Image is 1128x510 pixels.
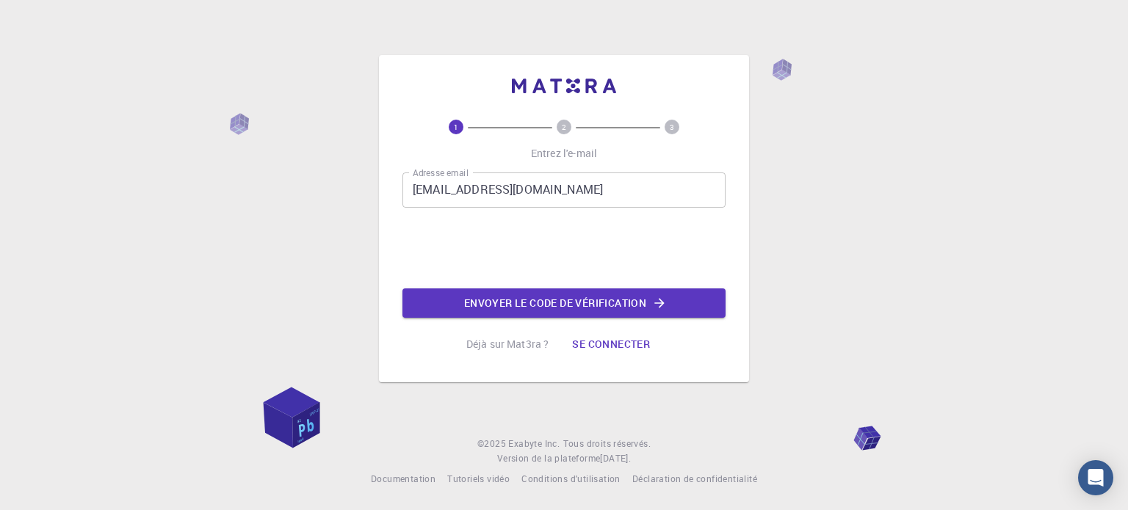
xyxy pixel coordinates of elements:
font: Version de la plateforme [497,452,601,464]
font: Se connecter [572,337,650,351]
a: Exabyte Inc. [508,437,560,451]
font: [DATE] [600,452,628,464]
font: Entrez l'e-mail [531,146,597,160]
font: Tutoriels vidéo [447,473,510,484]
a: Documentation [371,472,435,487]
font: Tous droits réservés. [563,437,651,449]
font: Adresse email [413,167,469,179]
font: Envoyer le code de vérification [464,296,646,310]
font: © [477,437,484,449]
a: Déclaration de confidentialité [632,472,757,487]
font: Exabyte Inc. [508,437,560,449]
font: Documentation [371,473,435,484]
font: . [629,452,631,464]
a: Tutoriels vidéo [447,472,510,487]
iframe: reCAPTCHA [452,219,676,277]
text: 1 [454,122,458,132]
font: Déclaration de confidentialité [632,473,757,484]
font: Conditions d'utilisation [521,473,621,484]
font: 2025 [484,437,506,449]
a: [DATE]. [600,451,631,466]
text: 2 [562,122,566,132]
a: Conditions d'utilisation [521,472,621,487]
text: 3 [670,122,674,132]
div: Ouvrir Intercom Messenger [1078,460,1113,495]
button: Se connecter [560,329,662,359]
font: Déjà sur Mat3ra ? [466,337,549,351]
button: Envoyer le code de vérification [402,288,726,318]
